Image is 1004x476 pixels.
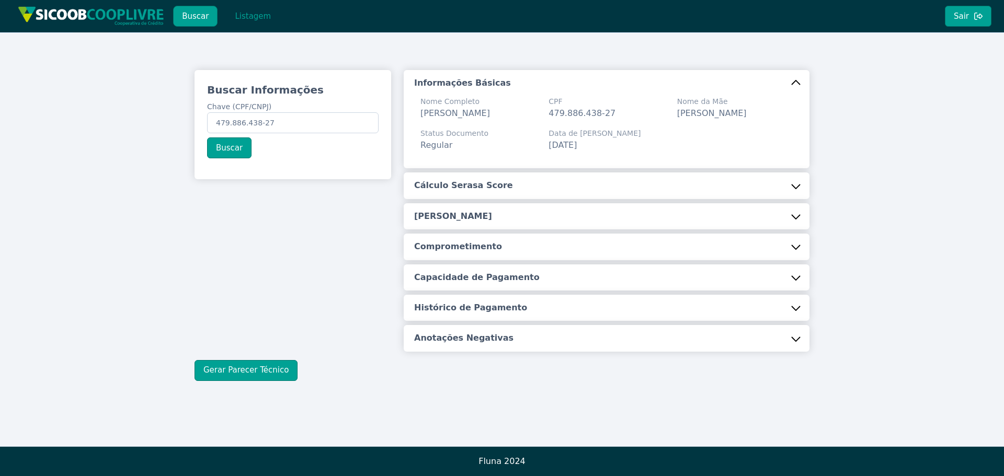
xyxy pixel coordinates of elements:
[207,83,379,97] h3: Buscar Informações
[478,456,526,466] span: Fluna 2024
[195,360,298,381] button: Gerar Parecer Técnico
[677,108,747,118] span: [PERSON_NAME]
[404,325,809,351] button: Anotações Negativas
[414,302,527,314] h5: Histórico de Pagamento
[404,234,809,260] button: Comprometimento
[549,128,641,139] span: Data de [PERSON_NAME]
[549,140,577,150] span: [DATE]
[173,6,218,27] button: Buscar
[404,172,809,199] button: Cálculo Serasa Score
[677,96,747,107] span: Nome da Mãe
[420,108,490,118] span: [PERSON_NAME]
[226,6,280,27] button: Listagem
[404,264,809,291] button: Capacidade de Pagamento
[420,96,490,107] span: Nome Completo
[414,77,511,89] h5: Informações Básicas
[404,203,809,229] button: [PERSON_NAME]
[18,6,164,26] img: img/sicoob_cooplivre.png
[549,96,615,107] span: CPF
[207,102,271,111] span: Chave (CPF/CNPJ)
[414,180,513,191] h5: Cálculo Serasa Score
[404,295,809,321] button: Histórico de Pagamento
[207,137,252,158] button: Buscar
[420,140,452,150] span: Regular
[549,108,615,118] span: 479.886.438-27
[404,70,809,96] button: Informações Básicas
[414,332,514,344] h5: Anotações Negativas
[414,211,492,222] h5: [PERSON_NAME]
[420,128,488,139] span: Status Documento
[414,241,502,252] h5: Comprometimento
[414,272,540,283] h5: Capacidade de Pagamento
[207,112,379,133] input: Chave (CPF/CNPJ)
[945,6,991,27] button: Sair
